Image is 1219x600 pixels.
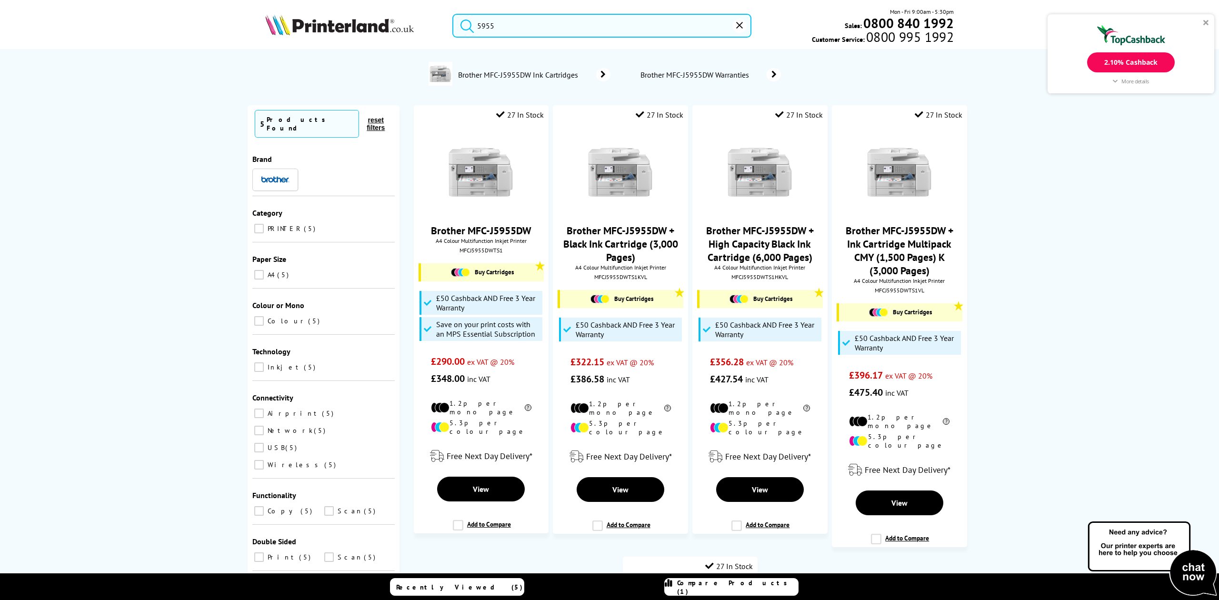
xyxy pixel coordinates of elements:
[885,388,909,398] span: inc VAT
[308,317,322,325] span: 5
[265,317,307,325] span: Colour
[592,520,650,539] label: Add to Compare
[862,19,954,28] a: 0800 840 1992
[885,371,932,380] span: ex VAT @ 20%
[570,419,671,436] li: 5.3p per colour page
[570,356,604,368] span: £322.15
[431,419,531,436] li: 5.3p per colour page
[710,400,810,417] li: 1.2p per mono page
[254,506,264,516] input: Copy 5
[844,308,957,317] a: Buy Cartridges
[300,507,314,515] span: 5
[265,426,313,435] span: Network
[254,426,264,435] input: Network 5
[570,400,671,417] li: 1.2p per mono page
[254,362,264,372] input: Inkjet 5
[252,154,272,164] span: Brand
[277,270,291,279] span: 5
[731,520,789,539] label: Add to Compare
[729,295,749,303] img: Cartridges
[856,490,943,515] a: View
[265,443,284,452] span: USB
[586,451,672,462] span: Free Next Day Delivery*
[252,347,290,356] span: Technology
[265,507,300,515] span: Copy
[431,224,531,237] a: Brother MFC-J5955DW
[467,357,514,367] span: ex VAT @ 20%
[560,273,680,280] div: MFCJ5955DWTS1KVL
[576,320,679,339] span: £50 Cashback AND Free 3 Year Warranty
[812,32,954,44] span: Customer Service:
[697,264,822,271] span: A4 Colour Multifunction Inkjet Printer
[419,443,544,470] div: modal_delivery
[473,484,489,494] span: View
[396,583,523,591] span: Recently Viewed (5)
[849,432,949,450] li: 5.3p per colour page
[285,443,299,452] span: 5
[891,498,908,508] span: View
[570,373,604,385] span: £386.58
[865,32,954,41] span: 0800 995 1992
[265,460,323,469] span: Wireless
[254,270,264,280] input: A4 5
[590,295,609,303] img: Cartridges
[431,355,465,368] span: £290.00
[558,264,683,271] span: A4 Colour Multifunction Inkjet Printer
[710,356,744,368] span: £356.28
[865,464,950,475] span: Free Next Day Delivery*
[324,552,334,562] input: Scan 5
[677,579,798,596] span: Compare Products (1)
[254,316,264,326] input: Colour 5
[890,7,954,16] span: Mon - Fri 9:00am - 5:30pm
[577,477,664,502] a: View
[265,363,303,371] span: Inkjet
[837,277,962,284] span: A4 Colour Multifunction Inkjet Printer
[775,110,823,120] div: 27 In Stock
[725,451,811,462] span: Free Next Day Delivery*
[322,409,336,418] span: 5
[299,553,313,561] span: 5
[252,300,304,310] span: Colour or Mono
[849,369,883,381] span: £396.17
[710,373,743,385] span: £427.54
[839,287,959,294] div: MFCJ5955DWTS1VL
[335,507,363,515] span: Scan
[710,419,810,436] li: 5.3p per colour page
[359,116,392,132] button: reset filters
[265,14,441,37] a: Printerland Logo
[724,136,796,208] img: Brother-MFC-J5955DW-Front-Main-Small.jpg
[304,363,318,371] span: 5
[421,247,541,254] div: MFCJ5955DWTS1
[607,358,654,367] span: ex VAT @ 20%
[445,136,517,208] img: Brother-MFC-J5955DW-Front-Main-Small.jpg
[585,136,656,208] img: Brother-MFC-J5955DW-Front-Main-Small.jpg
[252,208,282,218] span: Category
[837,457,962,483] div: modal_delivery
[390,578,524,596] a: Recently Viewed (5)
[915,110,962,120] div: 27 In Stock
[612,485,629,494] span: View
[855,333,959,352] span: £50 Cashback AND Free 3 Year Warranty
[254,460,264,470] input: Wireless 5
[252,537,296,546] span: Double Sided
[745,375,769,384] span: inc VAT
[252,254,286,264] span: Paper Size
[467,374,490,384] span: inc VAT
[265,14,414,35] img: Printerland Logo
[436,293,540,312] span: £50 Cashback AND Free 3 Year Warranty
[437,477,525,501] a: View
[324,506,334,516] input: Scan 5
[699,273,820,280] div: MFCJ5955DWTS1HKVL
[715,320,819,339] span: £50 Cashback AND Free 3 Year Warranty
[364,553,378,561] span: 5
[254,224,264,233] input: PRINTER 5
[431,372,465,385] span: £348.00
[265,270,276,279] span: A4
[252,393,293,402] span: Connectivity
[871,534,929,552] label: Add to Compare
[335,553,363,561] span: Scan
[639,70,752,80] span: Brother MFC-J5955DW Warranties
[324,460,338,469] span: 5
[563,224,678,264] a: Brother MFC-J5955DW + Black Ink Cartridge (3,000 Pages)
[364,507,378,515] span: 5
